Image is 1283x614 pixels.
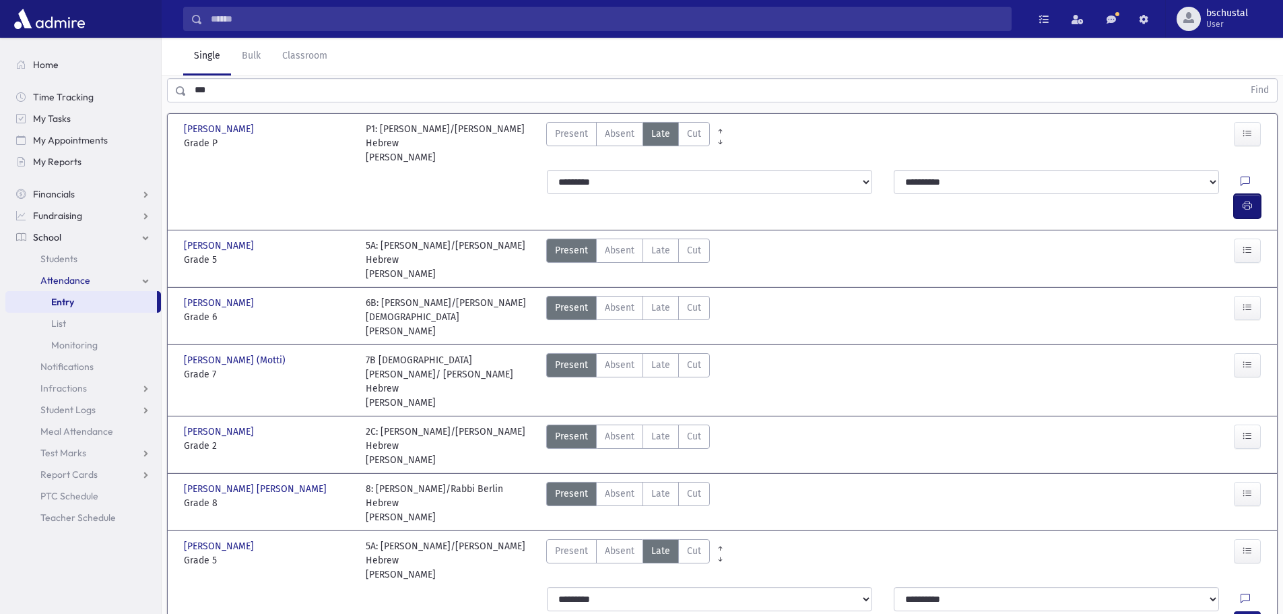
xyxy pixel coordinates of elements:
div: AttTypes [546,425,710,467]
div: AttTypes [546,353,710,410]
span: Late [651,243,670,257]
span: Attendance [40,274,90,286]
span: List [51,317,66,330]
span: Cut [687,301,701,315]
span: Grade 5 [184,553,352,567]
span: Grade 6 [184,310,352,324]
span: bschustal [1206,8,1248,19]
span: Present [555,487,588,501]
span: [PERSON_NAME] (Motti) [184,353,288,367]
span: Absent [605,544,634,558]
a: Single [183,38,231,75]
div: 7B [DEMOGRAPHIC_DATA][PERSON_NAME]/ [PERSON_NAME] Hebrew [PERSON_NAME] [366,353,534,410]
div: 5A: [PERSON_NAME]/[PERSON_NAME] Hebrew [PERSON_NAME] [366,239,534,281]
span: Late [651,429,670,443]
a: Meal Attendance [5,421,161,442]
span: Financials [33,188,75,200]
a: Entry [5,291,157,313]
a: Students [5,248,161,270]
span: Grade P [184,136,352,150]
span: Late [651,301,670,315]
span: User [1206,19,1248,30]
span: Grade 8 [184,496,352,510]
a: Attendance [5,270,161,291]
a: Notifications [5,356,161,377]
span: Home [33,59,59,71]
div: AttTypes [546,239,710,281]
span: My Tasks [33,113,71,125]
a: Home [5,54,161,75]
span: Present [555,301,588,315]
div: 6B: [PERSON_NAME]/[PERSON_NAME] [DEMOGRAPHIC_DATA] [PERSON_NAME] [366,296,534,338]
a: Financials [5,183,161,205]
button: Find [1243,79,1277,102]
div: AttTypes [546,539,710,582]
img: AdmirePro [11,5,88,32]
span: Meal Attendance [40,425,113,437]
span: Infractions [40,382,87,394]
span: Cut [687,358,701,372]
span: Late [651,544,670,558]
div: P1: [PERSON_NAME]/[PERSON_NAME] Hebrew [PERSON_NAME] [366,122,534,164]
span: Late [651,127,670,141]
span: Report Cards [40,468,98,481]
div: 2C: [PERSON_NAME]/[PERSON_NAME] Hebrew [PERSON_NAME] [366,425,534,467]
span: [PERSON_NAME] [184,425,257,439]
div: 8: [PERSON_NAME]/Rabbi Berlin Hebrew [PERSON_NAME] [366,482,534,524]
span: [PERSON_NAME] [184,296,257,310]
span: Teacher Schedule [40,512,116,524]
a: Report Cards [5,464,161,485]
span: Present [555,544,588,558]
a: Monitoring [5,334,161,356]
span: Late [651,487,670,501]
input: Search [203,7,1011,31]
a: My Tasks [5,108,161,129]
span: Student Logs [40,404,96,416]
span: Late [651,358,670,372]
span: Notifications [40,361,94,373]
span: PTC Schedule [40,490,98,502]
a: Bulk [231,38,271,75]
span: Cut [687,243,701,257]
span: Present [555,358,588,372]
span: My Appointments [33,134,108,146]
span: Fundraising [33,210,82,222]
span: Cut [687,544,701,558]
a: Infractions [5,377,161,399]
a: Teacher Schedule [5,507,161,528]
span: Cut [687,487,701,501]
span: Present [555,429,588,443]
span: Absent [605,243,634,257]
a: Time Tracking [5,86,161,108]
span: Time Tracking [33,91,94,103]
span: Students [40,253,77,265]
span: Absent [605,358,634,372]
a: Test Marks [5,442,161,464]
div: AttTypes [546,122,710,164]
span: Test Marks [40,447,86,459]
a: PTC Schedule [5,485,161,507]
a: My Reports [5,151,161,173]
span: [PERSON_NAME] [184,539,257,553]
span: Absent [605,127,634,141]
span: Absent [605,301,634,315]
a: My Appointments [5,129,161,151]
div: AttTypes [546,296,710,338]
span: Grade 2 [184,439,352,453]
span: [PERSON_NAME] [184,239,257,253]
a: List [5,313,161,334]
span: School [33,231,61,243]
span: Absent [605,487,634,501]
a: Fundraising [5,205,161,226]
a: Student Logs [5,399,161,421]
span: Grade 7 [184,367,352,381]
div: AttTypes [546,482,710,524]
span: [PERSON_NAME] [PERSON_NAME] [184,482,329,496]
span: Cut [687,127,701,141]
span: Absent [605,429,634,443]
div: 5A: [PERSON_NAME]/[PERSON_NAME] Hebrew [PERSON_NAME] [366,539,534,582]
span: My Reports [33,156,81,168]
span: Monitoring [51,339,98,351]
span: Grade 5 [184,253,352,267]
a: School [5,226,161,248]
